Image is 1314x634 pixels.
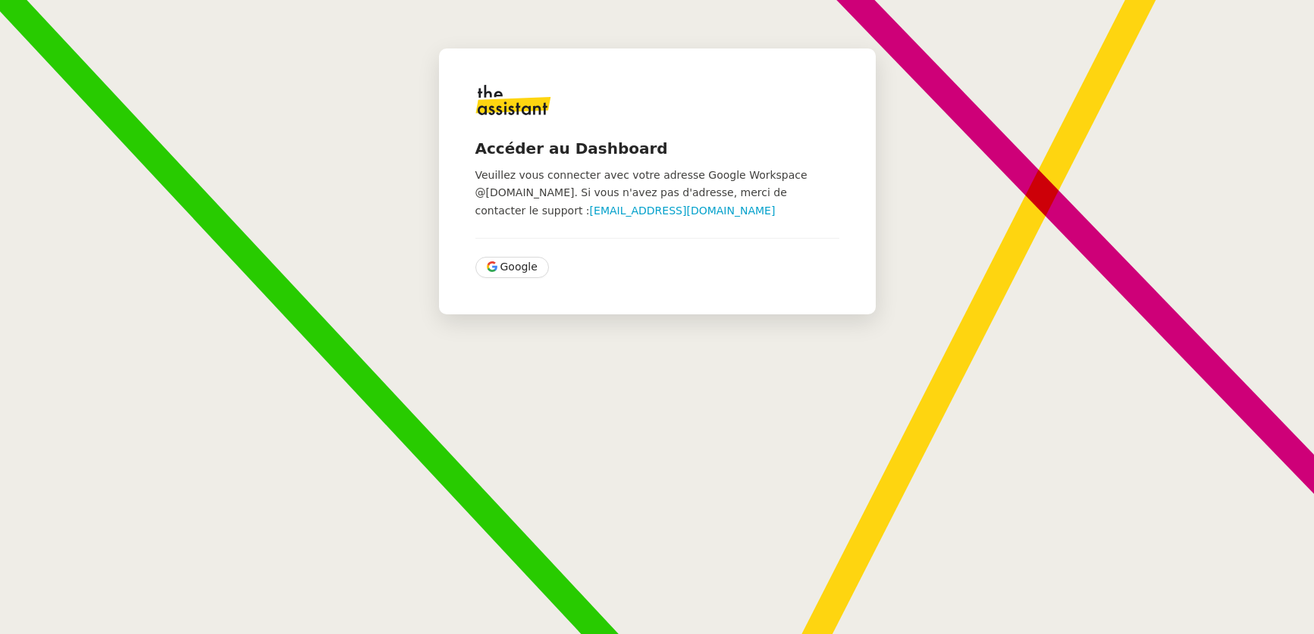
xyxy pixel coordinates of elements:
[590,205,776,217] a: [EMAIL_ADDRESS][DOMAIN_NAME]
[475,169,808,217] span: Veuillez vous connecter avec votre adresse Google Workspace @[DOMAIN_NAME]. Si vous n'avez pas d'...
[475,257,549,278] button: Google
[475,85,551,115] img: logo
[500,258,538,276] span: Google
[475,138,839,159] h4: Accéder au Dashboard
